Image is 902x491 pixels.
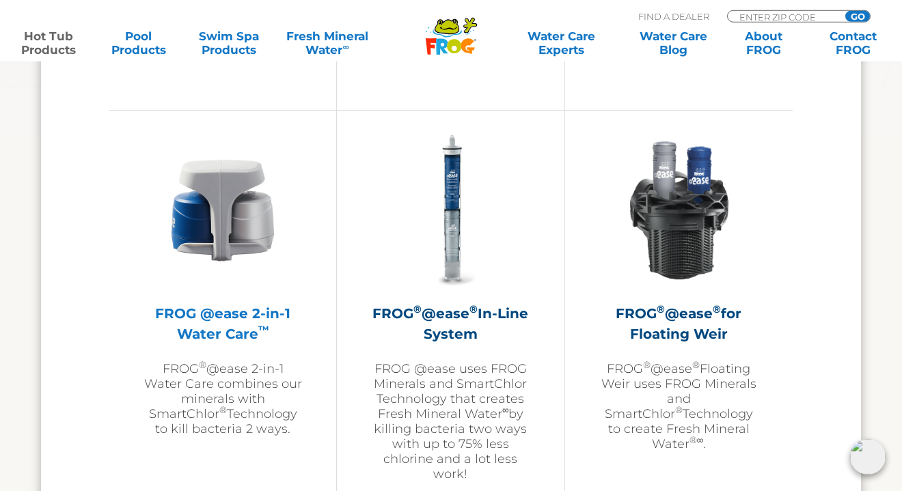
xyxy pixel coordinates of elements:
[638,10,709,23] p: Find A Dealer
[199,359,206,370] sup: ®
[599,131,758,486] a: FROG®@ease®for Floating WeirFROG®@ease®Floating Weir uses FROG Minerals and SmartChlor®Technology...
[219,404,227,415] sup: ®
[599,131,758,290] img: InLineWeir_Front_High_inserting-v2-300x300.png
[689,434,697,445] sup: ®
[413,303,422,315] sup: ®
[638,29,708,57] a: Water CareBlog
[371,131,530,486] a: FROG®@ease®In-Line SystemFROG @ease uses FROG Minerals and SmartChlor Technology that creates Fre...
[371,361,530,481] p: FROG @ease uses FROG Minerals and SmartChlor Technology that creates Fresh Mineral Water by killi...
[850,439,886,475] img: openIcon
[284,29,371,57] a: Fresh MineralWater∞
[143,131,302,290] img: @ease-2-in-1-Holder-v2-300x300.png
[675,404,683,415] sup: ®
[657,303,665,315] sup: ®
[697,434,704,445] sup: ∞
[845,11,870,22] input: GO
[643,359,651,370] sup: ®
[104,29,174,57] a: PoolProducts
[505,29,618,57] a: Water CareExperts
[143,303,302,344] h2: FROG @ease 2-in-1 Water Care
[692,359,700,370] sup: ®
[258,323,269,336] sup: ™
[193,29,263,57] a: Swim SpaProducts
[342,42,348,52] sup: ∞
[371,303,530,344] h2: FROG @ease In-Line System
[143,361,302,436] p: FROG @ease 2-in-1 Water Care combines our minerals with SmartChlor Technology to kill bacteria 2 ...
[143,131,302,486] a: FROG @ease 2-in-1 Water Care™FROG®@ease 2-in-1 Water Care combines our minerals with SmartChlor®T...
[728,29,798,57] a: AboutFROG
[371,131,530,290] img: inline-system-300x300.png
[599,361,758,451] p: FROG @ease Floating Weir uses FROG Minerals and SmartChlor Technology to create Fresh Mineral Wat...
[14,29,83,57] a: Hot TubProducts
[713,303,721,315] sup: ®
[738,11,830,23] input: Zip Code Form
[599,303,758,344] h2: FROG @ease for Floating Weir
[502,404,509,415] sup: ∞
[819,29,888,57] a: ContactFROG
[469,303,478,315] sup: ®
